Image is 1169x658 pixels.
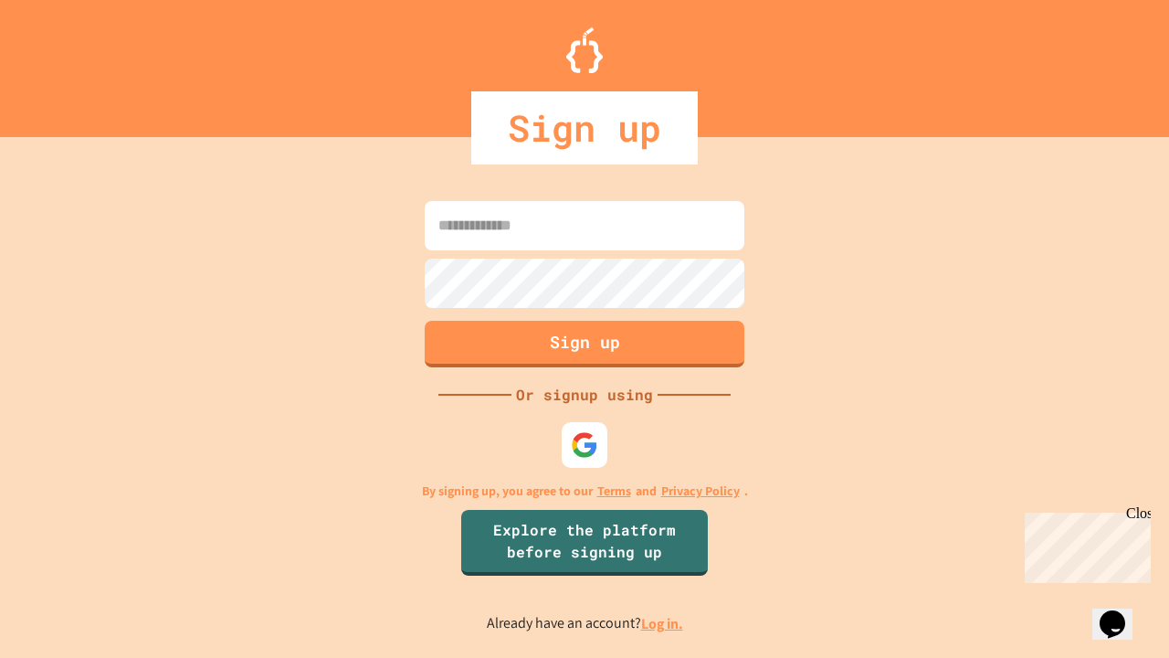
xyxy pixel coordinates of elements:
[461,510,708,576] a: Explore the platform before signing up
[566,27,603,73] img: Logo.svg
[471,91,698,164] div: Sign up
[1092,585,1151,640] iframe: chat widget
[597,482,631,501] a: Terms
[571,431,598,459] img: google-icon.svg
[661,482,740,501] a: Privacy Policy
[641,614,683,633] a: Log in.
[422,482,748,501] p: By signing up, you agree to our and .
[487,612,683,635] p: Already have an account?
[1017,505,1151,583] iframe: chat widget
[7,7,126,116] div: Chat with us now!Close
[511,384,658,406] div: Or signup using
[425,321,744,367] button: Sign up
